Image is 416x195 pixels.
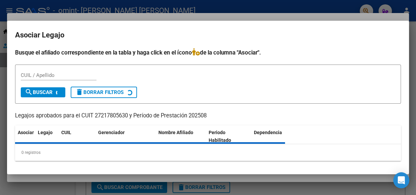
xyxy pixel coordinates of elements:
mat-icon: search [25,88,33,96]
button: Buscar [21,87,65,97]
span: CUIL [61,130,71,135]
span: Periodo Habilitado [209,130,231,143]
datatable-header-cell: Asociar [15,125,35,148]
span: Dependencia [254,130,282,135]
div: 0 registros [15,144,401,161]
mat-icon: delete [75,88,83,96]
span: Nombre Afiliado [158,130,193,135]
span: Borrar Filtros [75,89,124,95]
span: Gerenciador [98,130,125,135]
datatable-header-cell: Gerenciador [95,125,156,148]
datatable-header-cell: Periodo Habilitado [206,125,251,148]
datatable-header-cell: Legajo [35,125,59,148]
p: Legajos aprobados para el CUIT 27217805630 y Período de Prestación 202508 [15,112,401,120]
button: Borrar Filtros [71,87,137,98]
div: Open Intercom Messenger [393,172,409,188]
datatable-header-cell: CUIL [59,125,95,148]
span: Legajo [38,130,53,135]
datatable-header-cell: Dependencia [251,125,301,148]
span: Asociar [18,130,34,135]
h4: Busque el afiliado correspondiente en la tabla y haga click en el ícono de la columna "Asociar". [15,48,401,57]
datatable-header-cell: Nombre Afiliado [156,125,206,148]
span: Buscar [25,89,53,95]
h2: Asociar Legajo [15,29,401,41]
